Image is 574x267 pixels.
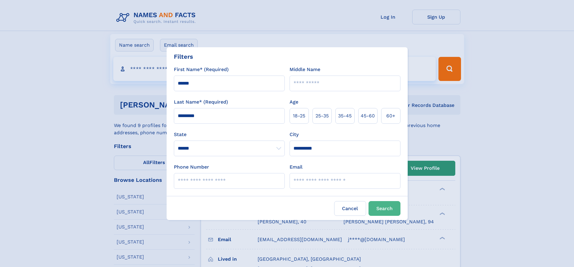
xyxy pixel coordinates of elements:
label: Phone Number [174,163,209,171]
label: Last Name* (Required) [174,98,228,106]
label: Email [290,163,303,171]
span: 25‑35 [315,112,329,120]
label: First Name* (Required) [174,66,229,73]
label: Cancel [334,201,366,216]
label: Age [290,98,298,106]
button: Search [369,201,400,216]
span: 45‑60 [361,112,375,120]
span: 60+ [386,112,395,120]
span: 35‑45 [338,112,352,120]
label: State [174,131,285,138]
div: Filters [174,52,193,61]
label: Middle Name [290,66,320,73]
span: 18‑25 [293,112,305,120]
label: City [290,131,299,138]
